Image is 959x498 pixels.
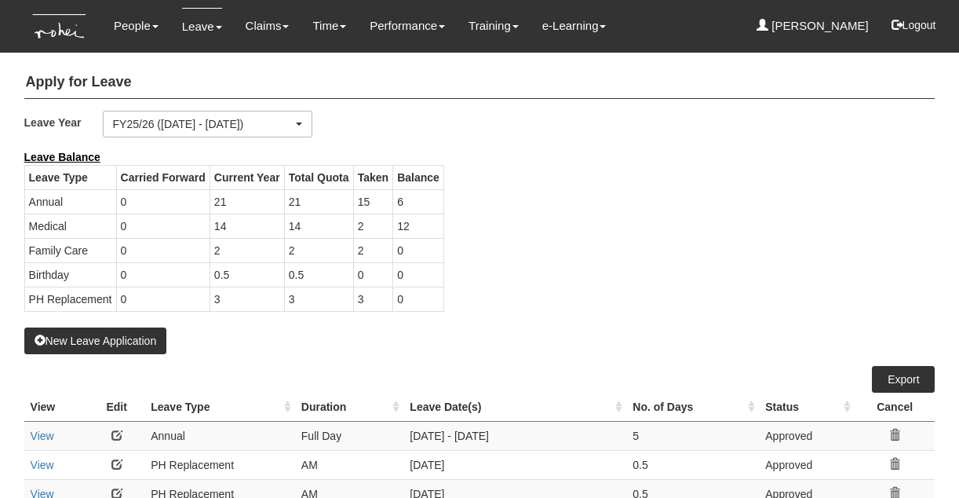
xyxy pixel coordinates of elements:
[182,8,222,45] a: Leave
[89,393,144,422] th: Edit
[403,393,626,422] th: Leave Date(s) : activate to sort column ascending
[210,287,284,311] td: 3
[757,8,869,44] a: [PERSON_NAME]
[759,421,855,450] td: Approved
[116,189,210,214] td: 0
[24,151,100,163] b: Leave Balance
[24,189,116,214] td: Annual
[312,8,346,44] a: Time
[393,238,444,262] td: 0
[626,393,759,422] th: No. of Days : activate to sort column ascending
[353,287,393,311] td: 3
[469,8,519,44] a: Training
[31,459,54,471] a: View
[24,67,935,99] h4: Apply for Leave
[403,421,626,450] td: [DATE] - [DATE]
[24,238,116,262] td: Family Care
[144,393,295,422] th: Leave Type : activate to sort column ascending
[116,287,210,311] td: 0
[210,189,284,214] td: 21
[31,430,54,442] a: View
[284,287,353,311] td: 3
[403,450,626,479] td: [DATE]
[881,6,947,44] button: Logout
[872,366,935,393] a: Export
[353,189,393,214] td: 15
[626,421,759,450] td: 5
[353,238,393,262] td: 2
[114,8,159,44] a: People
[626,450,759,479] td: 0.5
[393,214,444,238] td: 12
[393,165,444,189] th: Balance
[246,8,290,44] a: Claims
[393,189,444,214] td: 6
[113,116,293,132] div: FY25/26 ([DATE] - [DATE])
[284,238,353,262] td: 2
[353,262,393,287] td: 0
[284,214,353,238] td: 14
[284,189,353,214] td: 21
[116,238,210,262] td: 0
[353,214,393,238] td: 2
[284,165,353,189] th: Total Quota
[24,214,116,238] td: Medical
[24,165,116,189] th: Leave Type
[893,435,943,482] iframe: chat widget
[24,262,116,287] td: Birthday
[295,450,404,479] td: AM
[116,214,210,238] td: 0
[24,287,116,311] td: PH Replacement
[284,262,353,287] td: 0.5
[24,393,89,422] th: View
[144,421,295,450] td: Annual
[393,287,444,311] td: 0
[210,262,284,287] td: 0.5
[295,393,404,422] th: Duration : activate to sort column ascending
[116,165,210,189] th: Carried Forward
[210,214,284,238] td: 14
[295,421,404,450] td: Full Day
[24,111,103,134] label: Leave Year
[144,450,295,479] td: PH Replacement
[542,8,607,44] a: e-Learning
[116,262,210,287] td: 0
[759,450,855,479] td: Approved
[210,238,284,262] td: 2
[24,328,167,354] button: New Leave Application
[759,393,855,422] th: Status : activate to sort column ascending
[370,8,445,44] a: Performance
[393,262,444,287] td: 0
[210,165,284,189] th: Current Year
[855,393,935,422] th: Cancel
[103,111,312,137] button: FY25/26 ([DATE] - [DATE])
[353,165,393,189] th: Taken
